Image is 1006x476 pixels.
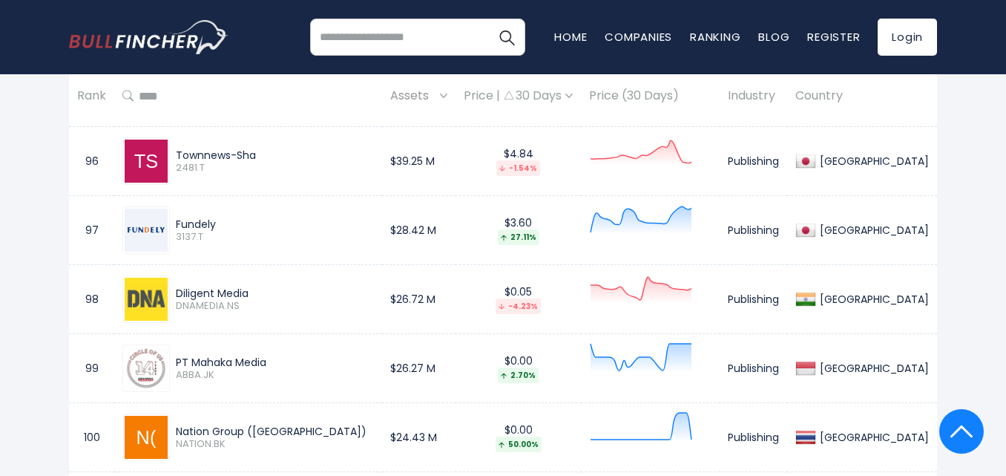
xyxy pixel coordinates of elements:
div: Townnews-Sha [176,149,374,162]
div: $0.05 [464,285,573,314]
a: Companies [605,29,672,45]
a: Login [878,19,937,56]
div: Fundely [176,218,374,231]
td: $39.25 M [382,127,456,196]
img: bullfincher logo [69,20,229,54]
td: 96 [69,127,114,196]
div: $3.60 [464,216,573,245]
div: $0.00 [464,423,573,452]
button: Search [488,19,525,56]
span: ABBA.JK [176,369,374,382]
div: -1.54% [496,160,540,176]
td: 98 [69,265,114,334]
a: Blog [758,29,789,45]
td: $24.43 M [382,403,456,472]
div: $4.84 [464,147,573,176]
div: Diligent Media [176,287,374,300]
td: 97 [69,196,114,265]
div: [GEOGRAPHIC_DATA] [816,224,929,237]
div: [GEOGRAPHIC_DATA] [816,431,929,444]
span: DNAMEDIA.NS [176,300,374,313]
td: $26.72 M [382,265,456,334]
a: Go to homepage [69,20,229,54]
div: [GEOGRAPHIC_DATA] [816,293,929,306]
div: $0.00 [464,354,573,383]
div: 2.70% [498,368,539,383]
td: 99 [69,334,114,403]
th: Industry [720,74,787,118]
div: PT Mahaka Media [176,356,374,369]
div: -4.23% [496,299,541,314]
th: Rank [69,74,114,118]
th: Price (30 Days) [581,74,720,118]
td: Publishing [720,403,787,472]
span: NATION.BK [176,438,374,451]
td: Publishing [720,127,787,196]
td: $26.27 M [382,334,456,403]
div: 50.00% [496,437,542,452]
div: 27.11% [498,229,539,245]
div: [GEOGRAPHIC_DATA] [816,154,929,168]
th: Country [787,74,937,118]
a: Register [807,29,860,45]
a: Home [554,29,587,45]
span: Assets [390,85,436,108]
td: $28.42 M [382,196,456,265]
div: [GEOGRAPHIC_DATA] [816,362,929,375]
a: Ranking [690,29,740,45]
td: Publishing [720,334,787,403]
td: Publishing [720,196,787,265]
img: ABBA.JK.png [125,347,168,390]
span: 3137.T [176,231,374,244]
img: 3137.T.png [125,209,168,252]
div: Price | 30 Days [464,88,573,104]
td: 100 [69,403,114,472]
span: 2481.T [176,162,374,175]
img: DNAMEDIA.NS.png [125,278,168,321]
div: Nation Group ([GEOGRAPHIC_DATA]) [176,425,374,438]
td: Publishing [720,265,787,334]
